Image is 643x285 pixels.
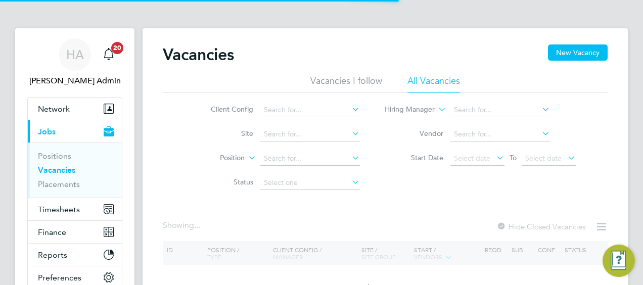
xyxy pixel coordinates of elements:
[187,153,245,163] label: Position
[38,179,80,189] a: Placements
[525,154,562,163] span: Select date
[195,129,253,138] label: Site
[260,176,360,190] input: Select one
[195,105,253,114] label: Client Config
[163,44,234,65] h2: Vacancies
[548,44,608,61] button: New Vacancy
[260,152,360,166] input: Search for...
[28,221,122,243] button: Finance
[496,222,585,231] label: Hide Closed Vacancies
[66,48,84,61] span: HA
[310,75,382,93] li: Vacancies I follow
[38,250,67,260] span: Reports
[377,105,435,115] label: Hiring Manager
[38,205,80,214] span: Timesheets
[28,142,122,198] div: Jobs
[38,151,71,161] a: Positions
[38,127,56,136] span: Jobs
[260,127,360,141] input: Search for...
[194,220,200,230] span: ...
[28,120,122,142] button: Jobs
[38,273,81,282] span: Preferences
[28,244,122,266] button: Reports
[28,98,122,120] button: Network
[163,220,202,231] div: Showing
[450,127,550,141] input: Search for...
[99,38,119,71] a: 20
[38,165,75,175] a: Vacancies
[38,227,66,237] span: Finance
[385,129,443,138] label: Vendor
[603,245,635,277] button: Engage Resource Center
[507,151,520,164] span: To
[407,75,460,93] li: All Vacancies
[385,153,443,162] label: Start Date
[195,177,253,186] label: Status
[454,154,490,163] span: Select date
[27,75,122,87] span: Hays Admin
[111,42,123,54] span: 20
[27,38,122,87] a: HA[PERSON_NAME] Admin
[260,103,360,117] input: Search for...
[38,104,70,114] span: Network
[450,103,550,117] input: Search for...
[28,198,122,220] button: Timesheets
